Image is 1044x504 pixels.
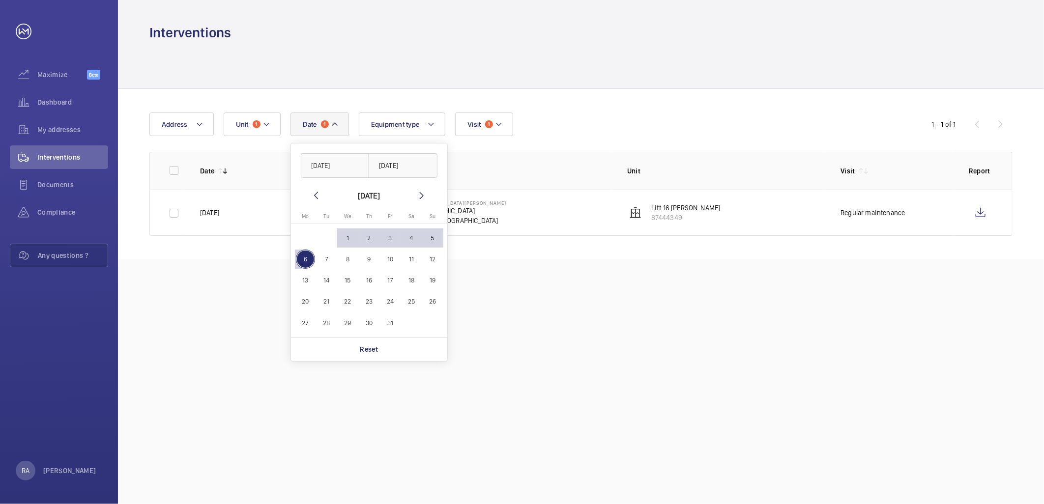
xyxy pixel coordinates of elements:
button: October 3, 2025 [379,227,401,249]
span: 4 [402,228,421,248]
img: elevator.svg [630,207,641,219]
span: 1 [253,120,261,128]
span: Date [303,120,317,128]
span: 26 [423,292,442,311]
span: 30 [359,313,378,333]
p: Address [413,166,611,176]
span: 1 [485,120,493,128]
button: October 27, 2025 [295,312,316,334]
span: 29 [338,313,357,333]
span: 8 [338,250,357,269]
span: We [344,213,351,220]
p: Unit [627,166,825,176]
button: October 11, 2025 [401,249,422,270]
input: DD/MM/YYYY [369,153,437,178]
span: Fr [388,213,392,220]
button: October 10, 2025 [379,249,401,270]
button: October 20, 2025 [295,291,316,312]
button: October 8, 2025 [337,249,358,270]
p: Date [200,166,214,176]
span: Tu [323,213,329,220]
span: Equipment type [371,120,420,128]
p: Reset [360,344,378,354]
span: 1 [321,120,329,128]
span: Beta [87,70,100,80]
span: 9 [359,250,378,269]
button: October 16, 2025 [358,270,379,291]
button: October 13, 2025 [295,270,316,291]
button: October 6, 2025 [295,249,316,270]
button: October 30, 2025 [358,312,379,334]
span: My addresses [37,125,108,135]
p: RA [22,466,29,476]
button: Address [149,112,214,136]
p: W2 1NY [GEOGRAPHIC_DATA] [413,216,506,225]
span: 22 [338,292,357,311]
button: October 17, 2025 [379,270,401,291]
div: 1 – 1 of 1 [931,119,956,129]
span: 20 [296,292,315,311]
span: Su [430,213,435,220]
button: October 22, 2025 [337,291,358,312]
span: Documents [37,180,108,190]
span: 21 [317,292,336,311]
span: Address [162,120,188,128]
span: Th [366,213,372,220]
p: [PERSON_NAME] [43,466,96,476]
p: Lift 16 [PERSON_NAME] [651,203,721,213]
p: 87444349 [651,213,721,223]
span: 28 [317,313,336,333]
p: [DATE] [200,208,219,218]
span: Mo [302,213,309,220]
span: 14 [317,271,336,290]
span: Visit [467,120,481,128]
button: October 2, 2025 [358,227,379,249]
button: Date1 [290,112,349,136]
button: October 4, 2025 [401,227,422,249]
button: October 5, 2025 [422,227,443,249]
button: October 21, 2025 [316,291,337,312]
span: Unit [236,120,249,128]
span: 19 [423,271,442,290]
span: Dashboard [37,97,108,107]
button: October 24, 2025 [379,291,401,312]
span: 6 [296,250,315,269]
span: Sa [408,213,414,220]
p: [GEOGRAPHIC_DATA][PERSON_NAME] [413,200,506,206]
button: Visit1 [455,112,513,136]
button: Equipment type [359,112,446,136]
p: Report [969,166,992,176]
button: October 9, 2025 [358,249,379,270]
button: October 26, 2025 [422,291,443,312]
div: [DATE] [358,190,380,201]
span: 15 [338,271,357,290]
button: October 12, 2025 [422,249,443,270]
span: 31 [380,313,400,333]
button: October 25, 2025 [401,291,422,312]
span: 23 [359,292,378,311]
button: October 7, 2025 [316,249,337,270]
p: [GEOGRAPHIC_DATA] [413,206,506,216]
span: Interventions [37,152,108,162]
button: October 15, 2025 [337,270,358,291]
button: Unit1 [224,112,281,136]
span: 24 [380,292,400,311]
button: October 29, 2025 [337,312,358,334]
span: 11 [402,250,421,269]
h1: Interventions [149,24,231,42]
button: October 18, 2025 [401,270,422,291]
span: 16 [359,271,378,290]
span: Any questions ? [38,251,108,260]
button: October 28, 2025 [316,312,337,334]
span: 5 [423,228,442,248]
span: 25 [402,292,421,311]
span: 12 [423,250,442,269]
span: 1 [338,228,357,248]
span: Maximize [37,70,87,80]
span: 17 [380,271,400,290]
button: October 14, 2025 [316,270,337,291]
span: 2 [359,228,378,248]
button: October 19, 2025 [422,270,443,291]
span: 7 [317,250,336,269]
button: October 31, 2025 [379,312,401,334]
